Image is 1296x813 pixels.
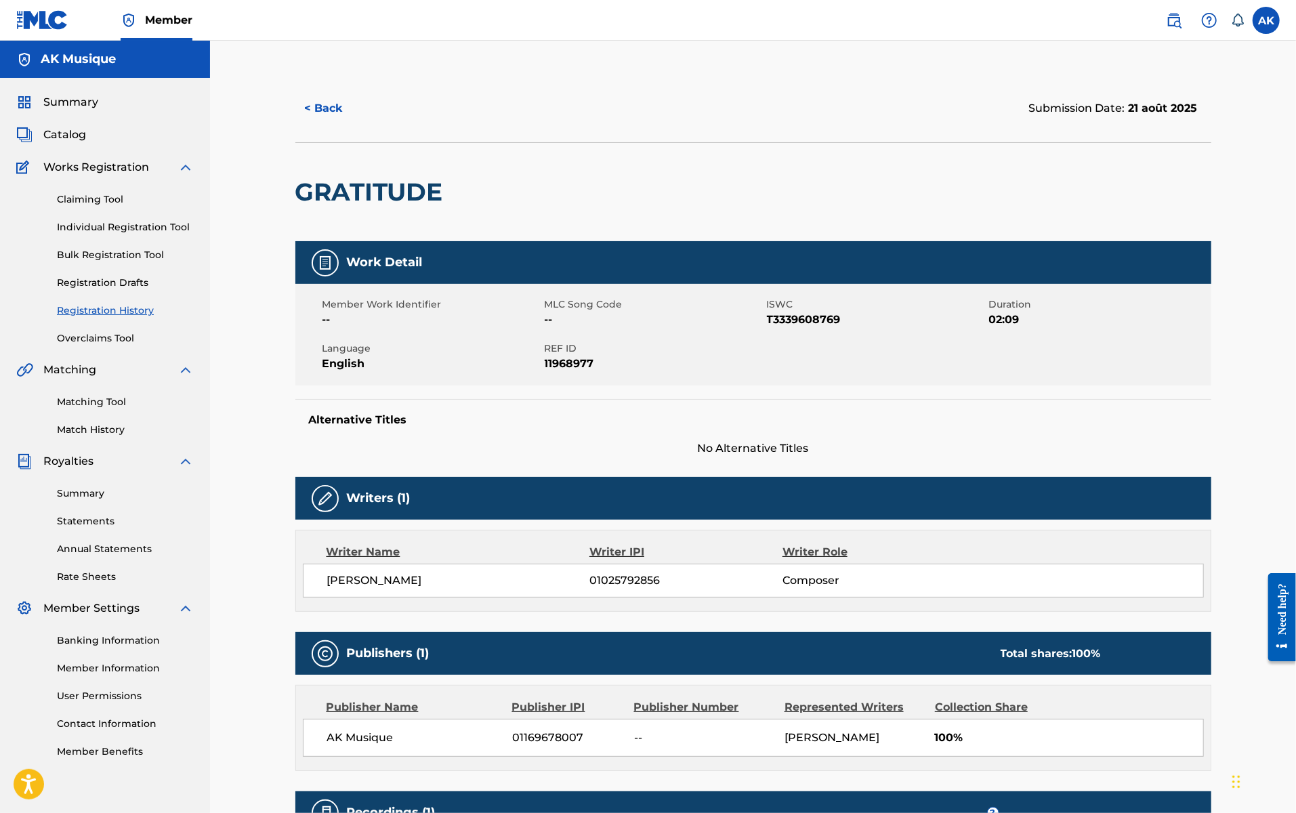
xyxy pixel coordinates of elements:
[16,362,33,378] img: Matching
[57,486,194,501] a: Summary
[145,12,192,28] span: Member
[57,276,194,290] a: Registration Drafts
[16,127,86,143] a: CatalogCatalog
[347,646,430,661] h5: Publishers (1)
[57,304,194,318] a: Registration History
[57,661,194,675] a: Member Information
[327,699,502,715] div: Publisher Name
[43,94,98,110] span: Summary
[1232,762,1240,802] div: Glisser
[589,572,782,589] span: 01025792856
[309,413,1198,427] h5: Alternative Titles
[57,423,194,437] a: Match History
[935,730,1203,746] span: 100%
[785,699,925,715] div: Represented Writers
[989,312,1208,328] span: 02:09
[16,10,68,30] img: MLC Logo
[43,453,93,470] span: Royalties
[43,362,96,378] span: Matching
[1072,647,1101,660] span: 100 %
[57,395,194,409] a: Matching Tool
[512,699,624,715] div: Publisher IPI
[57,542,194,556] a: Annual Statements
[57,745,194,759] a: Member Benefits
[545,297,764,312] span: MLC Song Code
[1029,100,1198,117] div: Submission Date:
[322,312,541,328] span: --
[327,544,590,560] div: Writer Name
[322,341,541,356] span: Language
[317,255,333,271] img: Work Detail
[785,731,879,744] span: [PERSON_NAME]
[935,699,1066,715] div: Collection Share
[634,730,774,746] span: --
[1253,7,1280,34] div: User Menu
[1125,102,1198,114] span: 21 août 2025
[57,570,194,584] a: Rate Sheets
[545,341,764,356] span: REF ID
[43,600,140,617] span: Member Settings
[57,514,194,528] a: Statements
[767,297,986,312] span: ISWC
[177,362,194,378] img: expand
[57,192,194,207] a: Claiming Tool
[57,220,194,234] a: Individual Registration Tool
[322,356,541,372] span: English
[782,544,958,560] div: Writer Role
[589,544,782,560] div: Writer IPI
[295,91,377,125] button: < Back
[1228,748,1296,813] div: Widget de chat
[767,312,986,328] span: T3339608769
[347,491,411,506] h5: Writers (1)
[43,127,86,143] span: Catalog
[121,12,137,28] img: Top Rightsholder
[512,730,624,746] span: 01169678007
[545,356,764,372] span: 11968977
[16,127,33,143] img: Catalog
[1196,7,1223,34] div: Help
[1201,12,1217,28] img: help
[16,600,33,617] img: Member Settings
[16,94,33,110] img: Summary
[317,491,333,507] img: Writers
[177,600,194,617] img: expand
[1001,646,1101,662] div: Total shares:
[43,159,149,175] span: Works Registration
[177,159,194,175] img: expand
[634,699,774,715] div: Publisher Number
[16,159,34,175] img: Works Registration
[1161,7,1188,34] a: Public Search
[16,94,98,110] a: SummarySummary
[57,689,194,703] a: User Permissions
[327,730,503,746] span: AK Musique
[545,312,764,328] span: --
[57,717,194,731] a: Contact Information
[989,297,1208,312] span: Duration
[347,255,423,270] h5: Work Detail
[1231,14,1245,27] div: Notifications
[1258,563,1296,672] iframe: Resource Center
[177,453,194,470] img: expand
[16,453,33,470] img: Royalties
[1228,748,1296,813] iframe: Chat Widget
[57,331,194,346] a: Overclaims Tool
[1166,12,1182,28] img: search
[16,51,33,68] img: Accounts
[327,572,590,589] span: [PERSON_NAME]
[57,248,194,262] a: Bulk Registration Tool
[295,440,1211,457] span: No Alternative Titles
[782,572,958,589] span: Composer
[57,633,194,648] a: Banking Information
[317,646,333,662] img: Publishers
[322,297,541,312] span: Member Work Identifier
[295,177,450,207] h2: GRATITUDE
[41,51,116,67] h5: AK Musique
